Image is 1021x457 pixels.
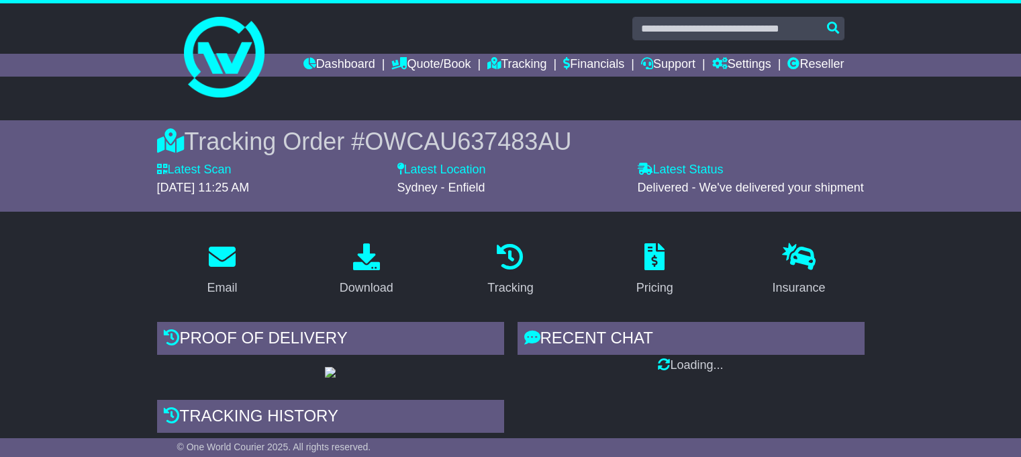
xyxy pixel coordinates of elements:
[207,279,237,297] div: Email
[340,279,393,297] div: Download
[397,181,485,194] span: Sydney - Enfield
[487,54,546,77] a: Tracking
[391,54,471,77] a: Quote/Book
[628,239,682,302] a: Pricing
[563,54,624,77] a: Financials
[641,54,695,77] a: Support
[487,279,533,297] div: Tracking
[198,239,246,302] a: Email
[636,279,673,297] div: Pricing
[157,400,504,436] div: Tracking history
[325,367,336,378] img: GetPodImage
[638,163,724,177] label: Latest Status
[764,239,834,302] a: Insurance
[157,181,250,194] span: [DATE] 11:25 AM
[157,163,232,177] label: Latest Scan
[157,127,865,156] div: Tracking Order #
[177,442,371,452] span: © One World Courier 2025. All rights reserved.
[157,322,504,358] div: Proof of Delivery
[638,181,864,194] span: Delivered - We've delivered your shipment
[787,54,844,77] a: Reseller
[479,239,542,302] a: Tracking
[773,279,826,297] div: Insurance
[364,128,571,155] span: OWCAU637483AU
[397,163,486,177] label: Latest Location
[518,322,865,358] div: RECENT CHAT
[331,239,402,302] a: Download
[712,54,771,77] a: Settings
[518,358,865,373] div: Loading...
[303,54,375,77] a: Dashboard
